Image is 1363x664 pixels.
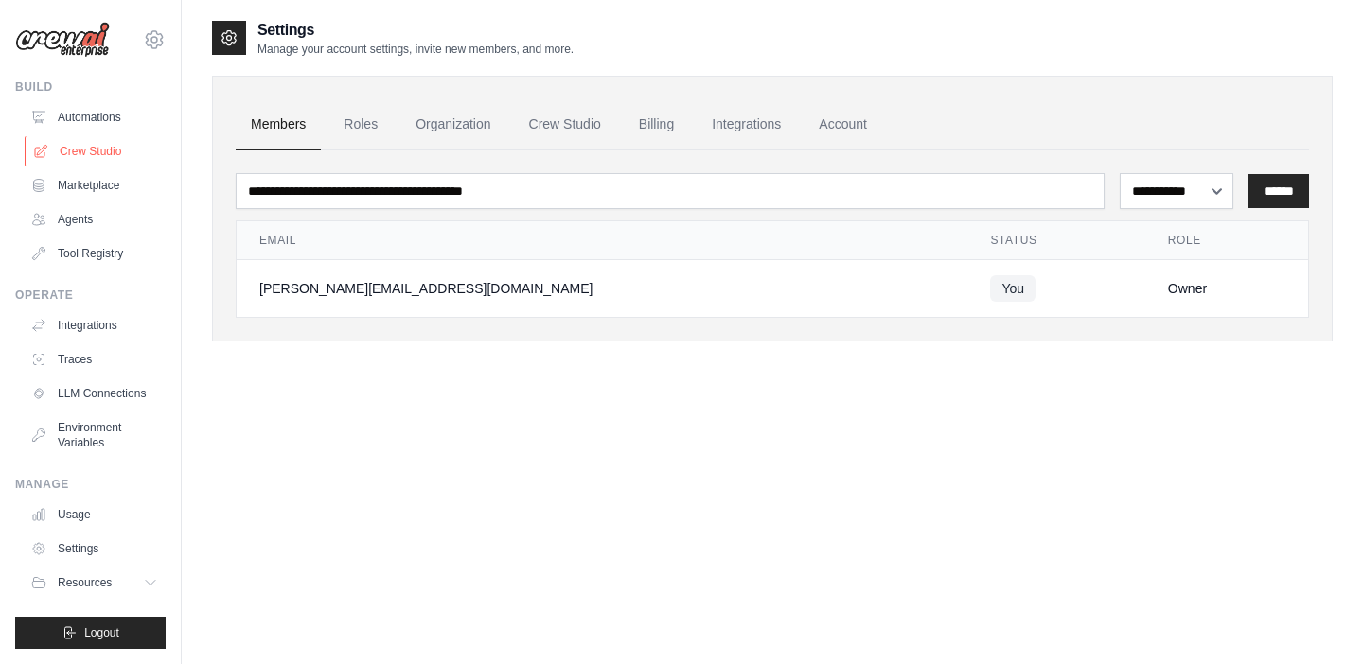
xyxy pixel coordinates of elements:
p: Manage your account settings, invite new members, and more. [257,42,574,57]
a: Members [236,99,321,150]
a: Environment Variables [23,412,166,458]
div: Build [15,79,166,95]
a: Integrations [697,99,796,150]
div: Owner [1168,279,1285,298]
a: Crew Studio [514,99,616,150]
a: Usage [23,499,166,530]
a: Automations [23,102,166,132]
span: Resources [58,575,112,590]
a: Billing [624,99,689,150]
th: Email [237,221,967,260]
th: Role [1145,221,1308,260]
a: Settings [23,533,166,564]
a: Roles [328,99,393,150]
span: Logout [84,625,119,640]
img: Logo [15,22,110,58]
a: Integrations [23,310,166,341]
a: Marketplace [23,170,166,201]
div: Operate [15,288,166,303]
a: Account [804,99,882,150]
button: Resources [23,568,166,598]
div: [PERSON_NAME][EMAIL_ADDRESS][DOMAIN_NAME] [259,279,945,298]
th: Status [967,221,1144,260]
span: You [990,275,1036,302]
a: Organization [400,99,505,150]
button: Logout [15,617,166,649]
h2: Settings [257,19,574,42]
a: Crew Studio [25,136,168,166]
a: Tool Registry [23,238,166,269]
a: LLM Connections [23,378,166,409]
div: Manage [15,477,166,492]
a: Traces [23,344,166,375]
a: Agents [23,204,166,235]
